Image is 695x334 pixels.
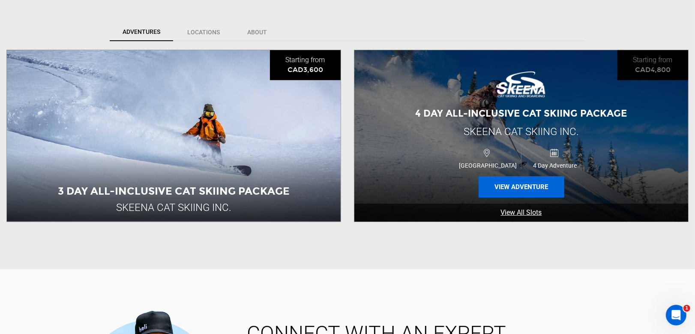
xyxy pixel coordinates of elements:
span: 4 Day Adventure [521,162,588,169]
a: About [234,23,280,41]
iframe: Intercom live chat [666,305,686,325]
span: Skeena Cat Skiing Inc. [464,126,579,138]
span: 4 Day All-inclusive Cat Skiing Package [416,108,627,119]
img: images [493,68,550,102]
a: Locations [174,23,233,41]
button: View Adventure [479,176,564,198]
a: View All Slots [354,204,688,222]
span: [GEOGRAPHIC_DATA] [455,162,521,169]
span: 1 [683,305,690,312]
a: Adventures [110,23,173,41]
